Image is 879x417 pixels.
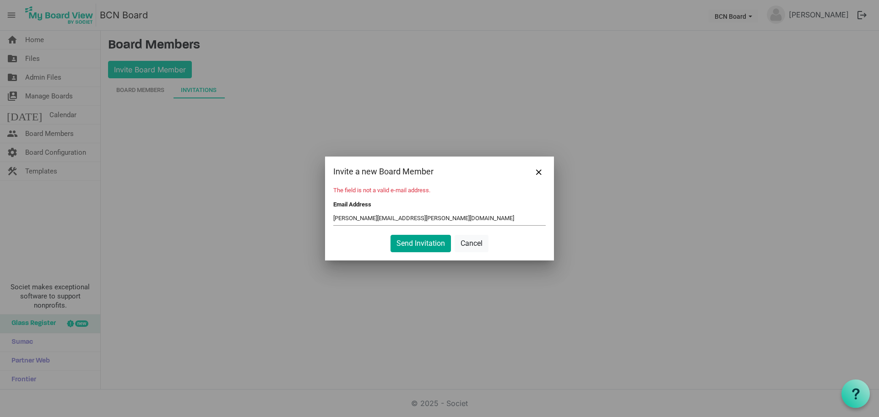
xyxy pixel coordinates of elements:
[333,165,503,179] div: Invite a new Board Member
[333,187,546,194] li: The field is not a valid e-mail address.
[391,235,451,252] button: Send Invitation
[455,235,488,252] button: Cancel
[532,165,546,179] button: Close
[333,201,371,208] label: Email Address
